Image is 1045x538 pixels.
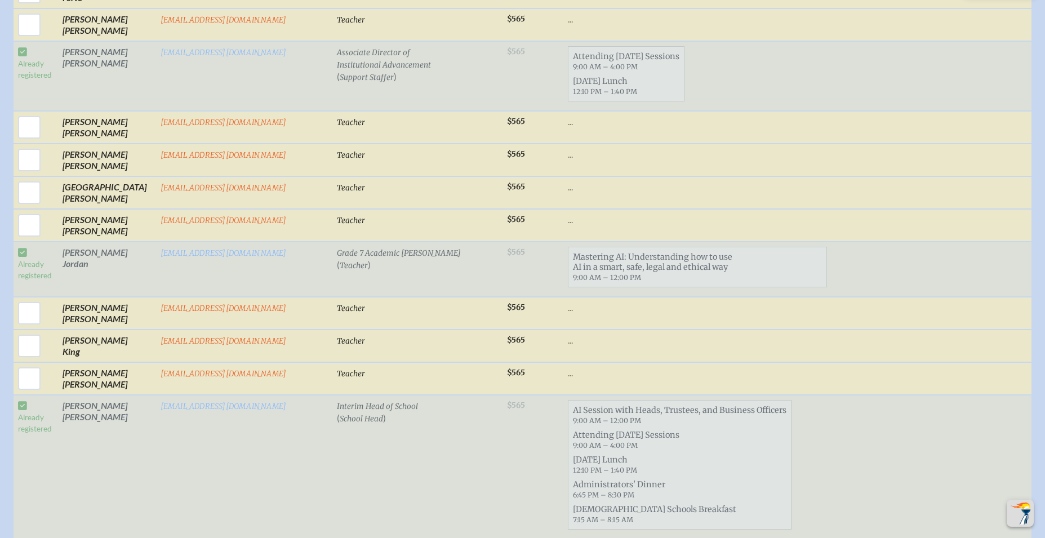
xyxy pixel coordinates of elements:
td: [PERSON_NAME] [PERSON_NAME] [58,209,156,242]
a: [EMAIL_ADDRESS][DOMAIN_NAME] [161,15,287,25]
span: $565 [507,215,525,224]
a: [EMAIL_ADDRESS][DOMAIN_NAME] [161,402,287,411]
a: [EMAIL_ADDRESS][DOMAIN_NAME] [161,150,287,160]
span: Teacher [337,336,365,346]
td: [PERSON_NAME] [PERSON_NAME] [58,297,156,330]
p: ... [568,116,827,127]
a: [EMAIL_ADDRESS][DOMAIN_NAME] [161,216,287,225]
span: Administrators' Dinner [568,477,791,502]
span: $565 [507,335,525,345]
p: ... [568,335,827,346]
td: [PERSON_NAME] King [58,330,156,362]
span: Interim Head of School [337,402,418,411]
span: $565 [507,368,525,377]
span: 12:10 PM – 1:40 PM [573,466,637,474]
span: Teacher [337,369,365,379]
span: ( [337,412,340,423]
td: [PERSON_NAME] [PERSON_NAME] [58,41,156,111]
span: [DATE] Lunch [568,74,684,99]
span: [DATE] Lunch [568,452,791,477]
span: Attending [DATE] Sessions [568,428,791,452]
td: [PERSON_NAME] [PERSON_NAME] [58,8,156,41]
a: [EMAIL_ADDRESS][DOMAIN_NAME] [161,248,287,258]
span: School Head [340,414,383,424]
span: 9:00 AM – 12:00 PM [573,416,641,425]
span: [DEMOGRAPHIC_DATA] Schools Breakfast [568,502,791,527]
a: [EMAIL_ADDRESS][DOMAIN_NAME] [161,369,287,379]
span: $565 [507,182,525,192]
td: [PERSON_NAME] [PERSON_NAME] [58,144,156,176]
span: 9:00 AM – 4:00 PM [573,441,638,450]
span: $565 [507,117,525,126]
p: ... [568,367,827,379]
td: [PERSON_NAME] Jordan [58,242,156,297]
p: ... [568,302,827,313]
td: [PERSON_NAME] [PERSON_NAME] [58,111,156,144]
a: [EMAIL_ADDRESS][DOMAIN_NAME] [161,304,287,313]
span: Teacher [337,216,365,225]
span: AI Session with Heads, Trustees, and Business Officers [568,403,791,428]
a: [EMAIL_ADDRESS][DOMAIN_NAME] [161,336,287,346]
span: ( [337,71,340,82]
span: 7:15 AM – 8:15 AM [573,515,633,524]
span: Mastering AI: Understanding how to use AI in a smart, safe, legal and ethical way [568,250,826,284]
span: ) [368,259,371,270]
p: ... [568,14,827,25]
p: ... [568,181,827,193]
span: Teacher [337,15,365,25]
span: Associate Director of Institutional Advancement [337,48,431,70]
span: ) [383,412,386,423]
a: [EMAIL_ADDRESS][DOMAIN_NAME] [161,118,287,127]
a: [EMAIL_ADDRESS][DOMAIN_NAME] [161,48,287,57]
span: 9:00 AM – 12:00 PM [573,273,641,282]
span: ( [337,259,340,270]
span: $565 [507,303,525,312]
p: ... [568,149,827,160]
span: Teacher [337,183,365,193]
span: Support Staffer [340,73,394,82]
span: ) [394,71,397,82]
span: Grade 7 Academic [PERSON_NAME] [337,248,461,258]
span: Teacher [340,261,368,270]
span: 12:10 PM – 1:40 PM [573,87,637,96]
p: ... [568,214,827,225]
span: $565 [507,149,525,159]
span: Teacher [337,304,365,313]
span: Teacher [337,150,365,160]
td: [PERSON_NAME] [PERSON_NAME] [58,362,156,395]
span: Attending [DATE] Sessions [568,49,684,74]
a: [EMAIL_ADDRESS][DOMAIN_NAME] [161,183,287,193]
span: 6:45 PM – 8:30 PM [573,491,634,499]
td: [GEOGRAPHIC_DATA] [PERSON_NAME] [58,176,156,209]
img: To the top [1009,502,1031,524]
span: 9:00 AM – 4:00 PM [573,63,638,71]
button: Scroll Top [1007,500,1034,527]
span: Teacher [337,118,365,127]
span: $565 [507,14,525,24]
